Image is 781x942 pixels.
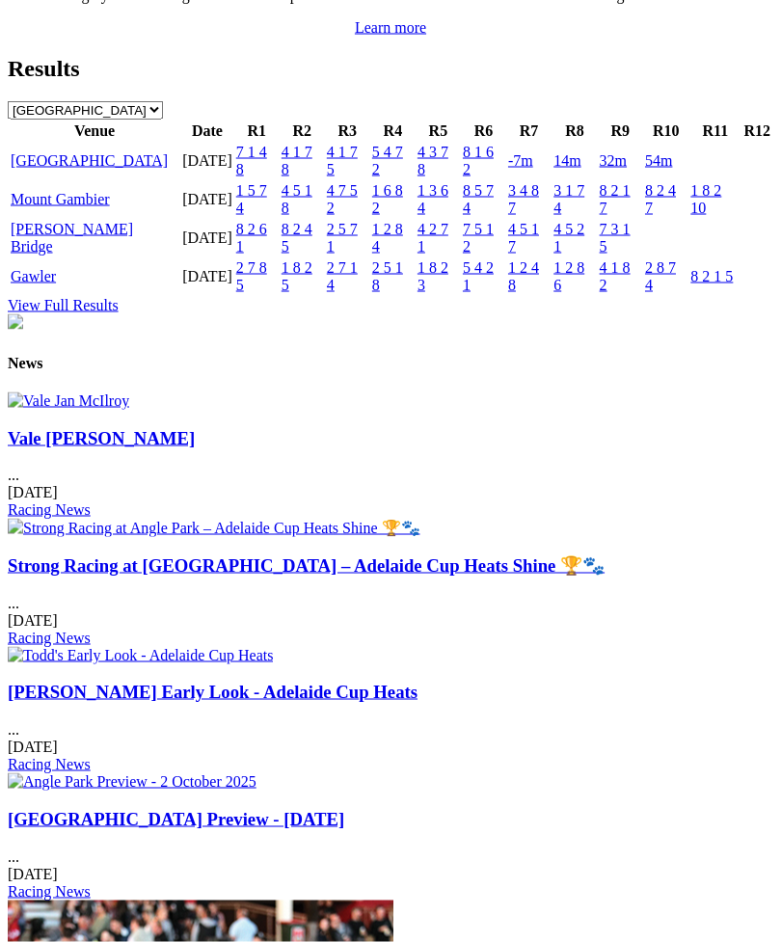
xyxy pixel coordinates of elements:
[644,121,687,141] th: R10
[235,121,279,141] th: R1
[8,883,91,900] a: Racing News
[600,221,631,255] a: 7 3 1 5
[645,152,672,169] a: 54m
[355,19,426,36] a: Learn more
[327,259,358,293] a: 2 7 1 4
[281,121,324,141] th: R2
[8,809,344,829] a: [GEOGRAPHIC_DATA] Preview - [DATE]
[11,152,168,169] a: [GEOGRAPHIC_DATA]
[10,121,179,141] th: Venue
[463,144,494,177] a: 8 1 6 2
[417,221,448,255] a: 4 2 7 1
[553,221,584,255] a: 4 5 2 1
[8,314,23,330] img: chasers_homepage.jpg
[417,182,448,216] a: 1 3 6 4
[417,121,460,141] th: R5
[742,121,771,141] th: R12
[8,612,58,629] span: [DATE]
[8,647,273,664] img: Todd's Early Look - Adelaide Cup Heats
[11,191,110,207] a: Mount Gambier
[462,121,505,141] th: R6
[181,143,233,179] td: [DATE]
[463,182,494,216] a: 8 5 7 4
[8,630,91,646] a: Racing News
[508,259,539,293] a: 1 2 4 8
[181,121,233,141] th: Date
[417,144,448,177] a: 4 3 7 8
[327,144,358,177] a: 4 1 7 5
[8,682,773,773] div: ...
[553,152,580,169] a: 14m
[508,182,539,216] a: 3 4 8 7
[8,297,119,313] a: View Full Results
[372,144,403,177] a: 5 4 7 2
[236,259,267,293] a: 2 7 8 5
[181,258,233,295] td: [DATE]
[463,221,494,255] a: 7 5 1 2
[11,268,56,284] a: Gawler
[8,56,773,82] h2: Results
[463,259,494,293] a: 5 4 2 1
[8,428,195,448] a: Vale [PERSON_NAME]
[8,555,773,647] div: ...
[326,121,369,141] th: R3
[690,268,733,284] a: 8 2 1 5
[327,221,358,255] a: 2 5 7 1
[371,121,415,141] th: R4
[600,259,631,293] a: 4 1 8 2
[282,221,312,255] a: 8 2 4 5
[599,121,642,141] th: R9
[8,682,417,702] a: [PERSON_NAME] Early Look - Adelaide Cup Heats
[8,355,773,372] h4: News
[372,182,403,216] a: 1 6 8 2
[508,152,533,169] a: -7m
[181,220,233,256] td: [DATE]
[327,182,358,216] a: 4 7 5 2
[8,484,58,500] span: [DATE]
[8,555,605,576] a: Strong Racing at [GEOGRAPHIC_DATA] – Adelaide Cup Heats Shine 🏆🐾
[8,756,91,772] a: Racing News
[8,428,773,520] div: ...
[508,221,539,255] a: 4 5 1 7
[8,773,256,791] img: Angle Park Preview - 2 October 2025
[645,182,676,216] a: 8 2 4 7
[181,181,233,218] td: [DATE]
[8,519,420,537] img: Strong Racing at Angle Park – Adelaide Cup Heats Shine 🏆🐾
[8,392,129,410] img: Vale Jan McIlroy
[553,259,584,293] a: 1 2 8 6
[8,809,773,901] div: ...
[282,144,312,177] a: 4 1 7 8
[236,221,267,255] a: 8 2 6 1
[552,121,596,141] th: R8
[689,121,741,141] th: R11
[282,182,312,216] a: 4 5 1 8
[8,739,58,755] span: [DATE]
[690,182,721,216] a: 1 8 2 10
[553,182,584,216] a: 3 1 7 4
[372,259,403,293] a: 2 5 1 8
[372,221,403,255] a: 1 2 8 4
[645,259,676,293] a: 2 8 7 4
[507,121,551,141] th: R7
[8,501,91,518] a: Racing News
[236,144,267,177] a: 7 1 4 8
[600,152,627,169] a: 32m
[8,866,58,882] span: [DATE]
[417,259,448,293] a: 1 8 2 3
[11,221,133,255] a: [PERSON_NAME] Bridge
[282,259,312,293] a: 1 8 2 5
[236,182,267,216] a: 1 5 7 4
[600,182,631,216] a: 8 2 1 7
